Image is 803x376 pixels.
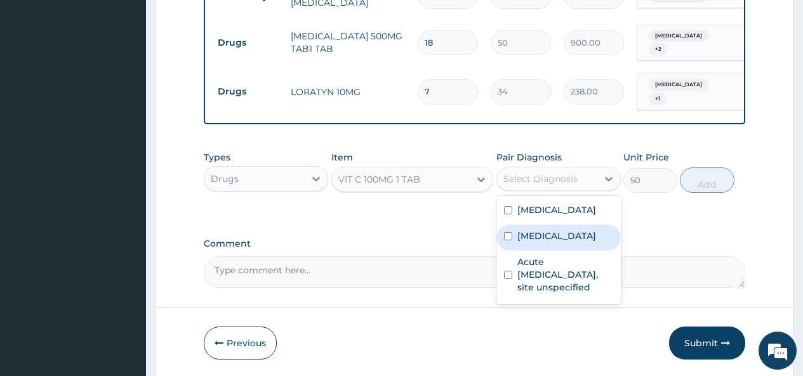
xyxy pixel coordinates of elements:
label: Types [204,152,230,163]
label: Item [331,151,353,164]
label: [MEDICAL_DATA] [517,204,596,216]
span: + 1 [649,93,667,105]
span: [MEDICAL_DATA] [649,79,708,91]
button: Previous [204,327,277,360]
button: Add [680,167,734,193]
span: + 2 [649,43,668,56]
div: Drugs [211,172,239,185]
button: Submit [669,327,745,360]
div: Minimize live chat window [208,6,239,37]
span: We're online! [74,109,175,237]
img: d_794563401_company_1708531726252_794563401 [23,63,51,95]
span: [MEDICAL_DATA] [649,30,708,42]
div: Chat with us now [66,71,213,88]
td: Drugs [211,80,284,103]
textarea: Type your message and hit 'Enter' [6,245,242,290]
div: VIT C 100MG 1 TAB [338,173,420,186]
td: [MEDICAL_DATA] 500MG TAB1 TAB [284,23,411,62]
td: LORATYN 10MG [284,79,411,105]
label: Comment [204,238,745,249]
div: Select Diagnosis [503,172,578,185]
label: Acute [MEDICAL_DATA], site unspecified [517,256,613,294]
td: Drugs [211,31,284,55]
label: Pair Diagnosis [496,151,562,164]
label: Unit Price [623,151,669,164]
label: [MEDICAL_DATA] [517,230,596,242]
